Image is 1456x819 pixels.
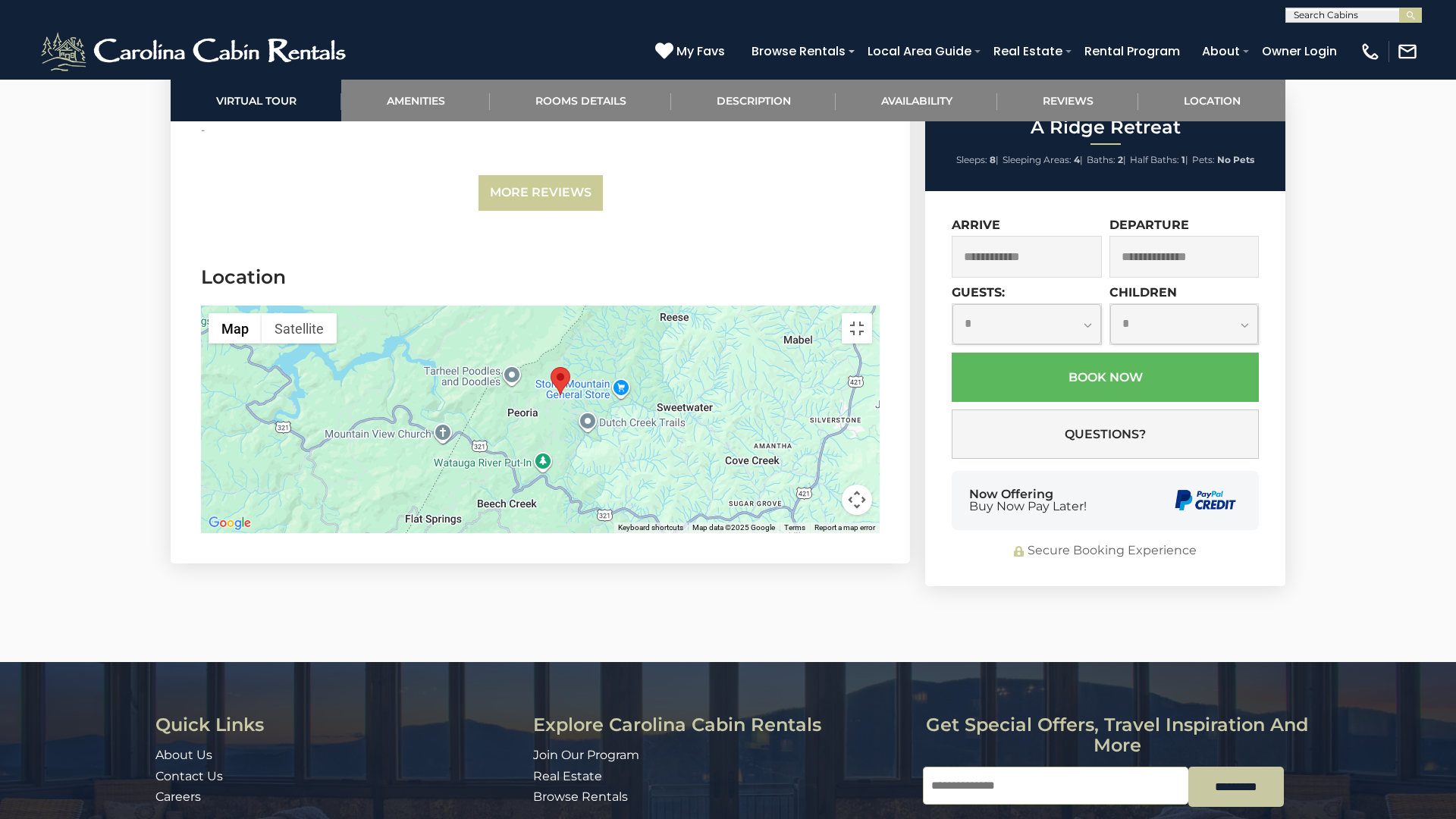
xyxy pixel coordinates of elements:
button: Map camera controls [842,485,872,515]
li: | [1003,150,1083,170]
button: Toggle fullscreen view [842,313,872,344]
a: Rooms Details [490,80,671,121]
a: Amenities [341,80,490,121]
img: Google [205,513,255,533]
a: Careers [155,789,201,804]
span: Sleeps: [956,154,987,165]
li: | [1130,150,1188,170]
img: mail-regular-white.png [1397,41,1418,62]
button: Questions? [952,409,1259,459]
img: phone-regular-white.png [1360,41,1381,62]
a: Owner Login [1254,38,1345,64]
a: Browse Rentals [744,38,853,64]
label: Children [1109,285,1177,300]
li: | [1087,150,1126,170]
a: Terms (opens in new tab) [784,523,805,532]
div: Secure Booking Experience [952,542,1259,560]
h3: Location [201,264,880,290]
h3: Explore Carolina Cabin Rentals [533,715,911,735]
button: Show satellite imagery [262,313,337,344]
strong: 8 [990,154,996,165]
a: Rental Program [1077,38,1188,64]
a: About [1194,38,1247,64]
strong: 1 [1181,154,1185,165]
div: A Ridge Retreat [551,367,570,395]
span: Sleeping Areas: [1003,154,1072,165]
label: Arrive [952,218,1000,232]
img: White-1-2.png [38,29,353,74]
a: Local Area Guide [860,38,979,64]
a: Report a map error [814,523,875,532]
div: - [201,122,646,137]
a: My Favs [655,42,729,61]
span: Pets: [1192,154,1215,165]
a: Contact Us [155,769,223,783]
span: My Favs [676,42,725,61]
li: | [956,150,999,170]
strong: No Pets [1217,154,1254,165]
a: Virtual Tour [171,80,341,121]
button: Keyboard shortcuts [618,522,683,533]
strong: 4 [1074,154,1080,165]
h2: A Ridge Retreat [929,118,1282,137]
span: Baths: [1087,154,1116,165]
span: Map data ©2025 Google [692,523,775,532]
button: Show street map [209,313,262,344]
a: Open this area in Google Maps (opens a new window) [205,513,255,533]
h3: Get special offers, travel inspiration and more [923,715,1312,755]
span: Half Baths: [1130,154,1179,165]
a: Description [671,80,836,121]
label: Guests: [952,285,1005,300]
a: Real Estate [533,769,602,783]
span: Buy Now Pay Later! [969,500,1087,513]
a: Join Our Program [533,748,639,762]
a: Availability [836,80,997,121]
a: Location [1138,80,1285,121]
label: Departure [1109,218,1189,232]
a: Real Estate [986,38,1070,64]
a: About Us [155,748,212,762]
a: More Reviews [479,175,603,211]
h3: Quick Links [155,715,522,735]
strong: 2 [1118,154,1123,165]
a: Browse Rentals [533,789,628,804]
a: Reviews [997,80,1138,121]
div: Now Offering [969,488,1087,513]
button: Book Now [952,353,1259,402]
